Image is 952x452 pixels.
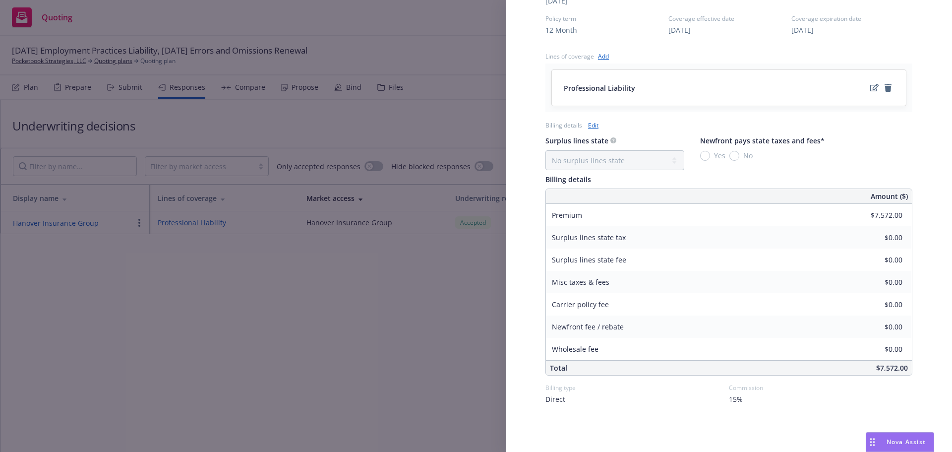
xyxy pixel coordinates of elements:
[844,253,908,267] input: 0.00
[844,342,908,357] input: 0.00
[871,191,908,201] span: Amount ($)
[882,82,894,94] a: remove
[545,174,912,185] div: Billing details
[564,83,635,93] span: Professional Liability
[844,297,908,312] input: 0.00
[866,433,879,452] div: Drag to move
[668,25,691,35] button: [DATE]
[552,233,626,242] span: Surplus lines state tax
[700,151,710,161] input: Yes
[887,438,926,446] span: Nova Assist
[844,320,908,334] input: 0.00
[791,25,814,35] button: [DATE]
[552,255,626,264] span: Surplus lines state fee
[552,210,582,220] span: Premium
[545,52,594,61] div: Lines of coverage
[844,275,908,290] input: 0.00
[876,363,908,373] span: $7,572.00
[668,14,789,23] span: Coverage effective date
[791,14,912,23] span: Coverage expiration date
[743,150,753,161] span: No
[552,322,624,331] span: Newfront fee / rebate
[588,120,598,130] a: Edit
[868,82,880,94] a: edit
[545,121,582,129] div: Billing details
[545,394,565,404] span: Direct
[552,277,609,287] span: Misc taxes & fees
[552,344,598,354] span: Wholesale fee
[550,363,567,373] span: Total
[729,384,912,392] div: Commission
[866,432,934,452] button: Nova Assist
[729,394,743,404] span: 15%
[545,25,577,35] button: 12 Month
[598,51,609,62] a: Add
[552,300,609,309] span: Carrier policy fee
[545,136,608,145] span: Surplus lines state
[844,230,908,245] input: 0.00
[714,150,725,161] span: Yes
[700,136,825,145] span: Newfront pays state taxes and fees*
[545,384,729,392] div: Billing type
[844,208,908,223] input: 0.00
[729,151,739,161] input: No
[545,14,666,23] span: Policy term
